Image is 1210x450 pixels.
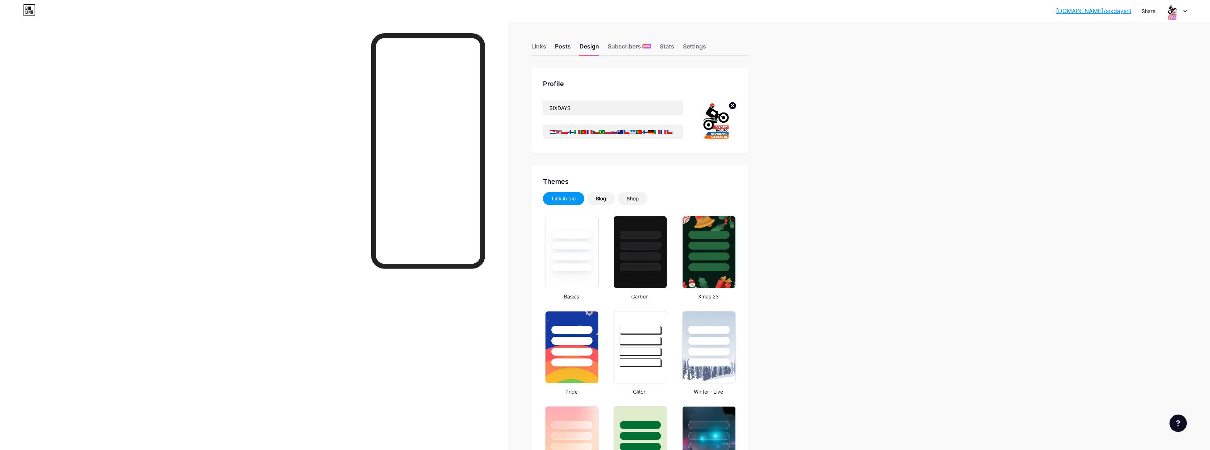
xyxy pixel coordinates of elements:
[531,42,546,55] div: Links
[543,293,600,300] div: Basics
[1142,7,1155,15] div: Share
[611,293,668,300] div: Carbon
[680,293,737,300] div: Xmas 23
[627,195,639,202] div: Shop
[680,388,737,395] div: Winter · Live
[552,195,576,202] div: Link in bio
[608,42,651,55] div: Subscribers
[543,124,683,139] input: Bio
[695,100,737,142] img: infotieh
[643,44,650,48] span: NEW
[660,42,674,55] div: Stats
[543,388,600,395] div: Pride
[1056,7,1131,15] a: [DOMAIN_NAME]/sixdaysnl
[1166,4,1179,18] img: infotieh
[579,42,599,55] div: Design
[611,388,668,395] div: Glitch
[543,101,683,115] input: Name
[683,42,706,55] div: Settings
[543,79,737,89] div: Profile
[596,195,606,202] div: Blog
[543,177,737,186] div: Themes
[555,42,571,55] div: Posts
